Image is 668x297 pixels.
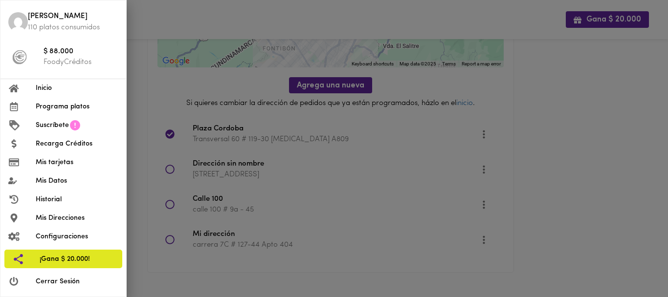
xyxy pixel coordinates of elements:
span: Mis Datos [36,176,118,186]
span: $ 88.000 [44,46,118,58]
span: Historial [36,194,118,205]
span: Cerrar Sesión [36,276,118,287]
span: ¡Gana $ 20.000! [40,254,114,264]
span: Configuraciones [36,232,118,242]
span: Suscríbete [36,120,69,130]
span: Inicio [36,83,118,93]
p: FoodyCréditos [44,57,118,67]
img: foody-creditos-black.png [12,50,27,64]
iframe: Messagebird Livechat Widget [611,240,658,287]
span: [PERSON_NAME] [28,11,118,22]
span: Programa platos [36,102,118,112]
span: Mis tarjetas [36,157,118,168]
p: 110 platos consumidos [28,22,118,33]
span: Recarga Créditos [36,139,118,149]
span: Mis Direcciones [36,213,118,223]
